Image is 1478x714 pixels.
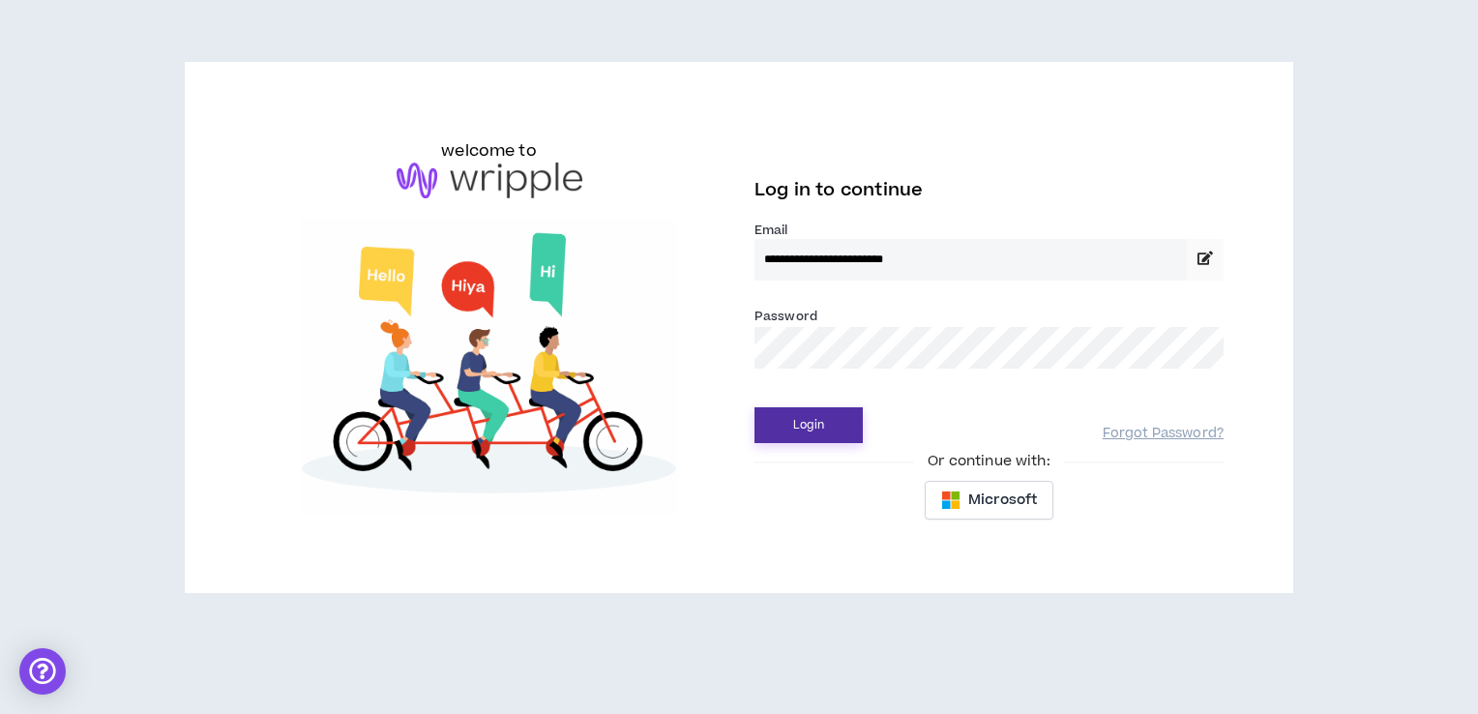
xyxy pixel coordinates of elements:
[925,481,1053,520] button: Microsoft
[754,407,863,443] button: Login
[914,451,1063,472] span: Or continue with:
[754,308,817,325] label: Password
[754,178,923,202] span: Log in to continue
[754,222,1224,239] label: Email
[441,139,537,163] h6: welcome to
[19,648,66,695] div: Open Intercom Messenger
[397,163,582,199] img: logo-brand.png
[254,218,724,516] img: Welcome to Wripple
[968,490,1037,511] span: Microsoft
[1103,425,1224,443] a: Forgot Password?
